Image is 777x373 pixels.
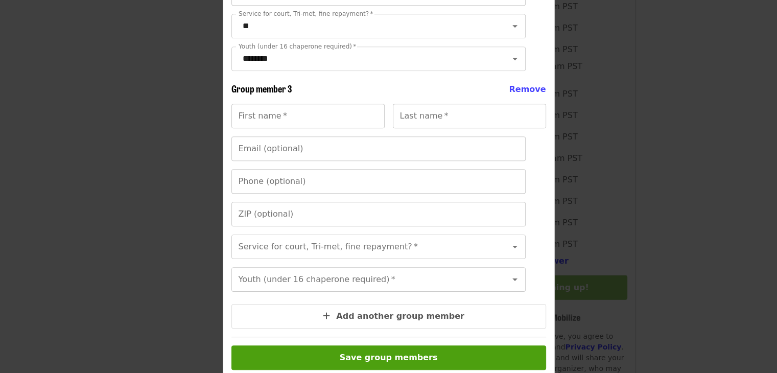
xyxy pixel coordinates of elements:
[239,43,356,50] label: Youth (under 16 chaperone required)
[508,19,522,33] button: Open
[231,345,546,370] button: Save group members
[231,104,385,128] input: First name
[336,311,464,321] span: Add another group member
[231,169,526,194] input: Phone (optional)
[231,202,526,226] input: ZIP (optional)
[323,311,330,321] i: plus icon
[508,52,522,66] button: Open
[231,136,526,161] input: Email (optional)
[509,84,546,94] span: Remove
[509,83,546,96] button: Remove
[239,11,373,17] label: Service for court, Tri-met, fine repayment?
[393,104,546,128] input: Last name
[231,304,546,329] button: Add another group member
[508,240,522,254] button: Open
[340,353,438,362] span: Save group members
[508,272,522,287] button: Open
[231,82,292,95] span: Group member 3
